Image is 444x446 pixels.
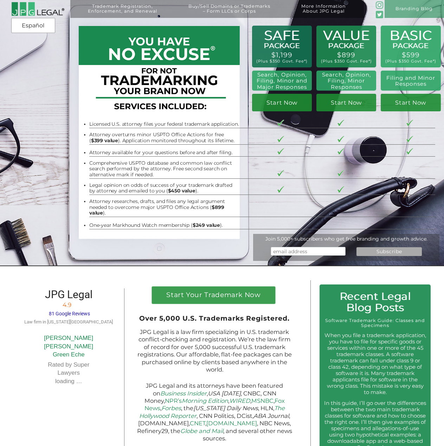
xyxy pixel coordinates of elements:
[89,160,239,177] li: Comprehensive USPTO database and common law conflict search performed by the attorney. Free secon...
[89,204,224,216] b: $899 value
[89,198,239,216] li: Attorney researches, drafts, and files any legal argument needed to overcome major USPTO Office A...
[340,290,411,314] span: Recent Legal Blog Posts
[337,136,344,142] img: checkmark-border-3.png
[156,292,271,302] h1: Start Your Trademark Now
[406,148,413,155] img: checkmark-border-3.png
[11,2,65,16] img: 2016-logo-black-letters-3-r.png
[168,188,195,194] b: $450 value
[208,390,241,397] em: USA [DATE]
[271,247,345,256] input: email address
[161,405,181,412] a: Forbes
[324,332,426,395] p: When you file a trademark application, you have to file for specific goods or services within one...
[384,75,437,87] h2: Filing and Minor Responses
[277,148,284,155] img: checkmark-border-3.png
[277,186,284,192] img: checkmark-border-3.png
[337,148,344,155] img: checkmark-border-3.png
[356,247,422,256] input: Subscribe
[45,288,92,301] span: JPG Legal
[13,19,53,32] a: Español
[152,287,276,304] a: Start Your Trademark Now
[406,120,413,126] img: checkmark-border-3.png
[89,182,239,194] li: Legal opinion on odds of success of your trademark drafted by attorney and emailed to you ( ).
[376,1,383,9] img: glyph-logo_May2016-green3-90.png
[251,397,274,404] a: MSNBC
[325,318,425,328] a: Software Trademark Guide: Classes and Specimens
[24,319,113,324] span: Law firm in [US_STATE][GEOGRAPHIC_DATA]
[165,397,228,404] a: NPR’sMorning Edition
[253,236,439,242] div: Join 5,000+ subscribers who get free branding and growth advice.
[49,311,90,316] span: 81 Google Reviews
[252,94,312,111] a: Start Now
[37,361,100,385] div: Rated by Super Lawyers
[89,222,239,228] li: One-year Markhound Watch membership ( ).
[89,132,239,143] li: Attorney overturns minor USPTO Office Actions for free ( ). Application monitored throughout its ...
[206,420,257,427] a: [DOMAIN_NAME]
[139,314,290,322] span: Over 5,000 U.S. Trademarks Registered.
[277,136,284,142] img: checkmark-border-3.png
[75,4,170,22] a: Trademark Registration,Enforcement, and Renewal
[376,11,383,18] img: Twitter_Social_Icon_Rounded_Square_Color-mid-green3-90.png
[180,427,223,434] a: Globe and Mail
[91,138,118,143] b: $399 value
[24,293,113,325] a: JPG Legal 4.9 81 Google Reviews Law firm in [US_STATE][GEOGRAPHIC_DATA]
[137,382,292,442] p: JPG Legal and its attorneys have been featured on , , CNBC, CNN Money, , , , , , the , HLN, , CNN...
[229,397,250,404] a: WIRED
[337,170,344,176] img: checkmark-border-3.png
[277,170,284,176] img: checkmark-border-3.png
[160,390,207,397] a: Business Insider
[89,150,239,155] li: Attorney available for your questions before and after filing.
[144,397,285,412] a: Fox News
[37,377,100,385] p: loading …
[193,222,220,228] b: $249 value
[406,136,413,142] img: checkmark-border-3.png
[255,72,309,90] h2: Search, Opinion, Filing, Minor and Major Responses
[175,4,284,22] a: Buy/Sell Domains or Trademarks– Form LLCs or Corps
[193,405,258,412] em: [US_STATE] Daily News
[44,335,93,358] a: [PERSON_NAME] [PERSON_NAME]Green Eche
[337,120,344,126] img: checkmark-border-3.png
[288,4,359,22] a: More InformationAbout JPG Legal
[89,121,239,127] li: Licensed U.S. attorney files your federal trademark application.
[337,186,344,192] img: checkmark-border-3.png
[253,412,289,419] em: ABA Journal
[320,72,373,90] h2: Search, Opinion, Filing, Minor Responses
[63,301,71,308] span: 4.9
[381,94,441,111] a: Start Now
[316,94,377,111] a: Start Now
[182,397,228,404] em: Morning Edition
[137,328,292,373] p: JPG Legal is a law firm specializing in U.S. trademark conflict-checking and registration. We’re ...
[277,120,284,126] img: checkmark-border-3.png
[190,420,205,427] a: CNET
[139,405,285,419] a: The Hollywood Reporter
